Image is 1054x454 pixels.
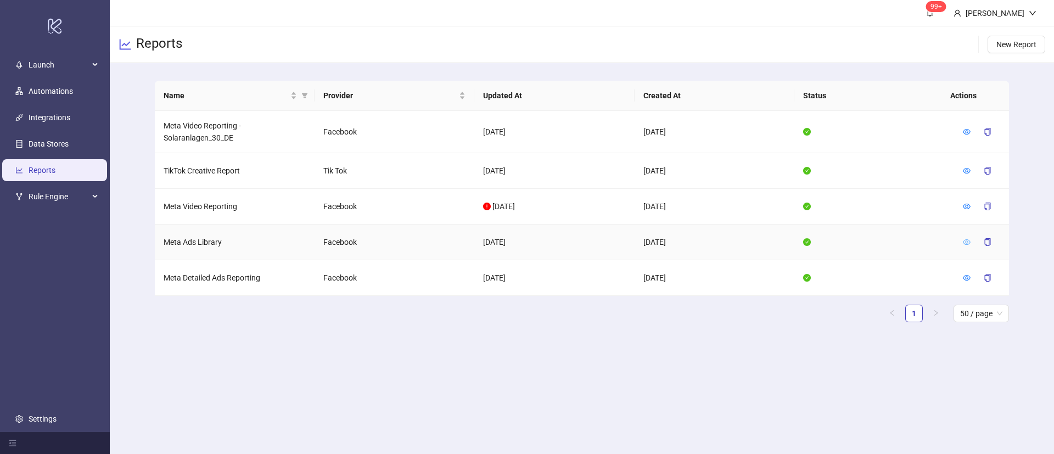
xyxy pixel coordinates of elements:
li: Next Page [927,305,945,322]
span: bell [926,9,934,16]
td: [DATE] [635,153,794,189]
span: copy [984,167,991,175]
td: Meta Detailed Ads Reporting [155,260,315,296]
td: TikTok Creative Report [155,153,315,189]
td: Facebook [315,260,474,296]
td: Facebook [315,189,474,225]
span: eye [963,128,971,136]
td: Tik Tok [315,153,474,189]
a: eye [963,238,971,246]
td: Meta Ads Library [155,225,315,260]
span: Provider [323,89,457,102]
span: New Report [996,40,1036,49]
span: menu-fold [9,439,16,447]
td: Meta Video Reporting - Solaranlagen_30_DE [155,111,315,153]
a: eye [963,166,971,175]
a: Data Stores [29,139,69,148]
span: check-circle [803,274,811,282]
span: check-circle [803,128,811,136]
a: Reports [29,166,55,175]
span: [DATE] [492,202,515,211]
a: 1 [906,305,922,322]
span: user [954,9,961,17]
span: filter [301,92,308,99]
span: fork [15,193,23,200]
span: copy [984,238,991,246]
th: Updated At [474,81,634,111]
span: line-chart [119,38,132,51]
li: Previous Page [883,305,901,322]
span: eye [963,167,971,175]
td: Facebook [315,225,474,260]
span: Name [164,89,288,102]
h3: Reports [136,35,182,54]
span: right [933,310,939,316]
button: left [883,305,901,322]
span: exclamation-circle [483,203,491,210]
a: eye [963,273,971,282]
span: eye [963,274,971,282]
span: copy [984,128,991,136]
button: copy [975,162,1000,180]
button: New Report [988,36,1045,53]
th: Actions [941,81,996,111]
sup: 686 [926,1,946,12]
button: copy [975,198,1000,215]
td: [DATE] [635,111,794,153]
td: [DATE] [474,111,634,153]
span: rocket [15,61,23,69]
span: check-circle [803,203,811,210]
span: Launch [29,54,89,76]
th: Status [794,81,954,111]
td: [DATE] [474,225,634,260]
td: [DATE] [635,189,794,225]
span: copy [984,274,991,282]
td: [DATE] [635,260,794,296]
a: Settings [29,414,57,423]
button: copy [975,123,1000,141]
a: eye [963,202,971,211]
span: check-circle [803,238,811,246]
span: eye [963,203,971,210]
td: [DATE] [474,260,634,296]
span: check-circle [803,167,811,175]
span: Rule Engine [29,186,89,208]
a: eye [963,127,971,136]
span: left [889,310,895,316]
span: 50 / page [960,305,1002,322]
button: copy [975,269,1000,287]
span: copy [984,203,991,210]
td: [DATE] [474,153,634,189]
div: [PERSON_NAME] [961,7,1029,19]
span: down [1029,9,1036,17]
button: right [927,305,945,322]
button: copy [975,233,1000,251]
th: Created At [635,81,794,111]
span: filter [299,87,310,104]
th: Name [155,81,315,111]
td: Facebook [315,111,474,153]
a: Integrations [29,113,70,122]
div: Page Size [954,305,1009,322]
th: Provider [315,81,474,111]
a: Automations [29,87,73,96]
td: Meta Video Reporting [155,189,315,225]
td: [DATE] [635,225,794,260]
